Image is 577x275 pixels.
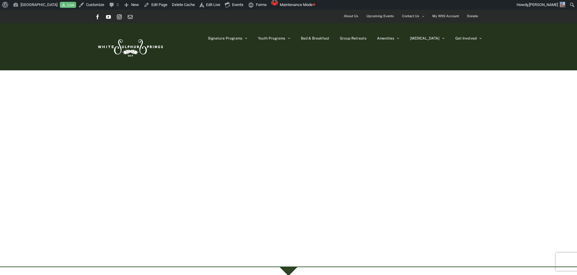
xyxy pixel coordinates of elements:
a: Amenities [377,23,399,53]
a: Donate [463,10,482,23]
a: Instagram [117,14,122,19]
nav: Secondary Menu [340,10,482,23]
span: Amenities [377,37,394,40]
a: [MEDICAL_DATA] [410,23,445,53]
a: About Us [340,10,362,23]
nav: Main Menu [208,23,482,53]
span: Get Involved [455,37,477,40]
a: Facebook [95,14,100,19]
a: YouTube [106,14,111,19]
span: About Us [344,12,358,21]
span: Youth Programs [258,37,285,40]
a: Bed & Breakfast [301,23,329,53]
a: Youth Programs [258,23,290,53]
span: Contact Us [402,12,419,21]
a: Contact Us [398,10,428,23]
img: White Sulphur Springs Logo [95,33,165,61]
span: Donate [467,12,478,21]
img: SusannePappal-66x66.jpg [560,2,565,7]
span: Upcoming Events [366,12,394,21]
span: [PERSON_NAME] [529,2,558,7]
span: [MEDICAL_DATA] [410,37,440,40]
a: Signature Programs [208,23,247,53]
span: Signature Programs [208,37,242,40]
a: Group Retreats [340,23,366,53]
a: Get Involved [455,23,482,53]
span: Group Retreats [340,37,366,40]
a: Email [128,14,133,19]
span: My WSS Account [432,12,459,21]
a: My WSS Account [428,10,463,23]
a: Live [60,2,76,8]
span: Bed & Breakfast [301,37,329,40]
a: Upcoming Events [363,10,398,23]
